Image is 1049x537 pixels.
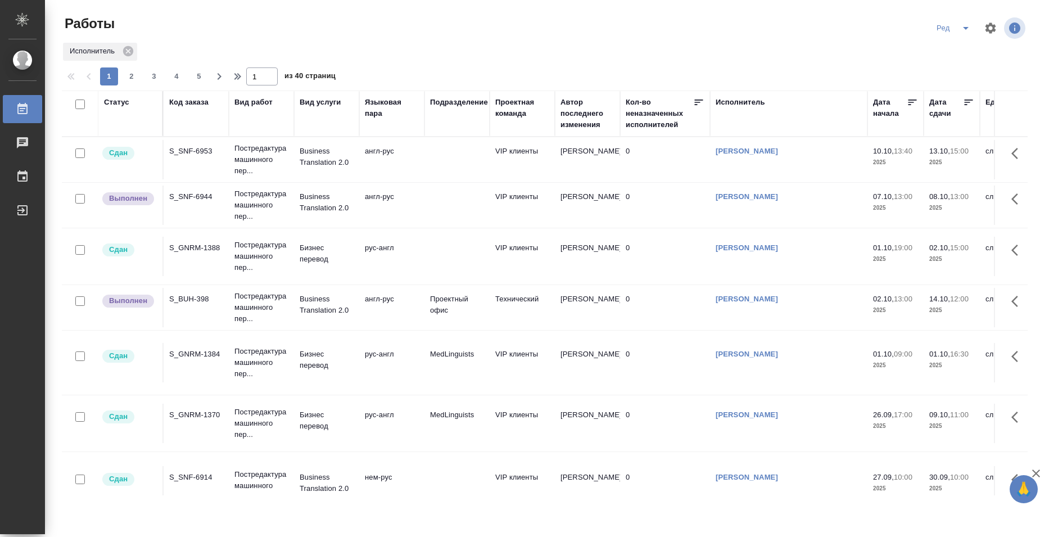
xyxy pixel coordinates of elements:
[424,288,490,327] td: Проектный офис
[300,146,354,168] p: Business Translation 2.0
[950,473,969,481] p: 10:00
[169,349,223,360] div: S_GNRM-1384
[873,421,918,432] p: 2025
[300,294,354,316] p: Business Translation 2.0
[980,343,1045,382] td: слово
[109,147,128,159] p: Сдан
[929,192,950,201] p: 08.10,
[716,192,778,201] a: [PERSON_NAME]
[950,243,969,252] p: 15:00
[894,410,912,419] p: 17:00
[873,97,907,119] div: Дата начала
[300,349,354,371] p: Бизнес перевод
[555,237,620,276] td: [PERSON_NAME]
[300,472,354,494] p: Business Translation 2.0
[359,140,424,179] td: англ-рус
[980,186,1045,225] td: слово
[873,305,918,316] p: 2025
[873,295,894,303] p: 02.10,
[300,191,354,214] p: Business Translation 2.0
[300,97,341,108] div: Вид услуги
[234,407,288,440] p: Постредактура машинного пер...
[101,294,157,309] div: Исполнитель завершил работу
[109,473,128,485] p: Сдан
[490,288,555,327] td: Технический
[359,466,424,506] td: нем-рус
[169,97,209,108] div: Код заказа
[190,71,208,82] span: 5
[873,202,918,214] p: 2025
[169,472,223,483] div: S_SNF-6914
[894,295,912,303] p: 13:00
[1010,475,1038,503] button: 🙏
[873,192,894,201] p: 07.10,
[555,186,620,225] td: [PERSON_NAME]
[234,469,288,503] p: Постредактура машинного пер...
[359,404,424,443] td: рус-англ
[620,288,710,327] td: 0
[1005,237,1032,264] button: Здесь прячутся важные кнопки
[169,294,223,305] div: S_BUH-398
[63,43,137,61] div: Исполнитель
[929,421,974,432] p: 2025
[620,466,710,506] td: 0
[929,483,974,494] p: 2025
[123,71,141,82] span: 2
[1004,17,1028,39] span: Посмотреть информацию
[626,97,693,130] div: Кол-во неназначенных исполнителей
[1005,140,1032,167] button: Здесь прячутся важные кнопки
[424,404,490,443] td: MedLinguists
[620,237,710,276] td: 0
[716,243,778,252] a: [PERSON_NAME]
[873,350,894,358] p: 01.10,
[873,483,918,494] p: 2025
[104,97,129,108] div: Статус
[424,343,490,382] td: MedLinguists
[430,97,488,108] div: Подразделение
[929,350,950,358] p: 01.10,
[950,192,969,201] p: 13:00
[234,240,288,273] p: Постредактура машинного пер...
[555,288,620,327] td: [PERSON_NAME]
[980,140,1045,179] td: слово
[980,404,1045,443] td: слово
[894,473,912,481] p: 10:00
[980,466,1045,506] td: слово
[716,473,778,481] a: [PERSON_NAME]
[359,186,424,225] td: англ-рус
[929,243,950,252] p: 02.10,
[950,350,969,358] p: 16:30
[300,242,354,265] p: Бизнес перевод
[234,346,288,380] p: Постредактура машинного пер...
[365,97,419,119] div: Языковая пара
[495,97,549,119] div: Проектная команда
[70,46,119,57] p: Исполнитель
[873,157,918,168] p: 2025
[169,146,223,157] div: S_SNF-6953
[123,67,141,85] button: 2
[490,237,555,276] td: VIP клиенты
[490,186,555,225] td: VIP клиенты
[620,404,710,443] td: 0
[555,404,620,443] td: [PERSON_NAME]
[716,147,778,155] a: [PERSON_NAME]
[101,146,157,161] div: Менеджер проверил работу исполнителя, передает ее на следующий этап
[716,350,778,358] a: [PERSON_NAME]
[929,147,950,155] p: 13.10,
[234,143,288,177] p: Постредактура машинного пер...
[109,295,147,306] p: Выполнен
[490,466,555,506] td: VIP клиенты
[980,237,1045,276] td: слово
[555,140,620,179] td: [PERSON_NAME]
[873,254,918,265] p: 2025
[109,411,128,422] p: Сдан
[929,305,974,316] p: 2025
[490,140,555,179] td: VIP клиенты
[169,191,223,202] div: S_SNF-6944
[359,237,424,276] td: рус-англ
[555,343,620,382] td: [PERSON_NAME]
[101,349,157,364] div: Менеджер проверил работу исполнителя, передает ее на следующий этап
[101,472,157,487] div: Менеджер проверил работу исполнителя, передает ее на следующий этап
[109,244,128,255] p: Сдан
[359,288,424,327] td: англ-рус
